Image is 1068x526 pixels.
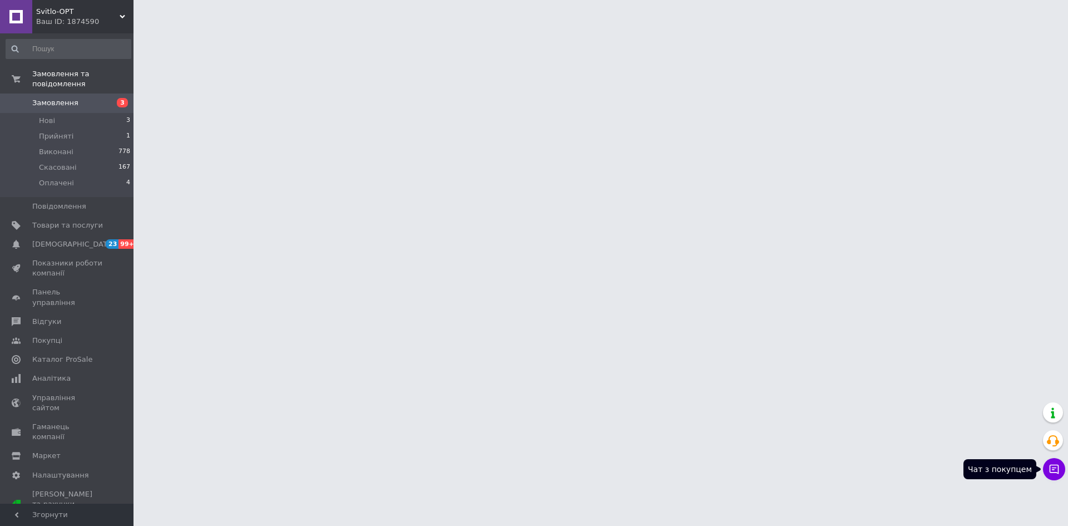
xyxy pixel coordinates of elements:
[39,116,55,126] span: Нові
[126,131,130,141] span: 1
[963,459,1036,479] div: Чат з покупцем
[32,489,103,520] span: [PERSON_NAME] та рахунки
[32,220,103,230] span: Товари та послуги
[32,258,103,278] span: Показники роботи компанії
[118,147,130,157] span: 778
[32,393,103,413] span: Управління сайтом
[32,317,61,327] span: Відгуки
[118,163,130,173] span: 167
[39,147,73,157] span: Виконані
[32,287,103,307] span: Панель управління
[39,163,77,173] span: Скасовані
[32,373,71,384] span: Аналітика
[36,7,120,17] span: Svitlo-OPT
[36,17,133,27] div: Ваш ID: 1874590
[32,69,133,89] span: Замовлення та повідомлення
[32,336,62,346] span: Покупці
[32,422,103,442] span: Гаманець компанії
[32,451,61,461] span: Маркет
[39,178,74,188] span: Оплачені
[126,116,130,126] span: 3
[32,201,86,212] span: Повідомлення
[32,239,115,249] span: [DEMOGRAPHIC_DATA]
[32,98,78,108] span: Замовлення
[32,355,92,365] span: Каталог ProSale
[118,239,137,249] span: 99+
[106,239,118,249] span: 23
[1043,458,1065,480] button: Чат з покупцем
[117,98,128,107] span: 3
[126,178,130,188] span: 4
[39,131,73,141] span: Прийняті
[32,470,89,480] span: Налаштування
[6,39,131,59] input: Пошук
